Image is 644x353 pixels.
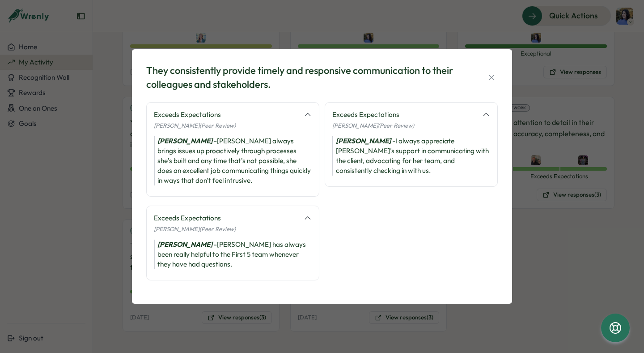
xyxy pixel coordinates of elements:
[154,122,236,129] span: [PERSON_NAME] (Peer Review)
[332,122,414,129] span: [PERSON_NAME] (Peer Review)
[157,240,212,249] i: [PERSON_NAME]
[332,110,477,120] div: Exceeds Expectations
[154,213,298,223] div: Exceeds Expectations
[154,240,312,269] div: - [PERSON_NAME] has always been really helpful to the First 5 team whenever they have had questions.
[157,137,212,145] i: [PERSON_NAME]
[146,64,464,91] div: They consistently provide timely and responsive communication to their colleagues and stakeholders.
[154,110,298,120] div: Exceeds Expectations
[332,136,490,176] div: - I always appreciate [PERSON_NAME]’s support in communicating with the client, advocating for he...
[336,137,391,145] i: [PERSON_NAME]
[154,225,236,232] span: [PERSON_NAME] (Peer Review)
[154,136,312,185] div: - [PERSON_NAME] always brings issues up proactively through processes she's built and any time th...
